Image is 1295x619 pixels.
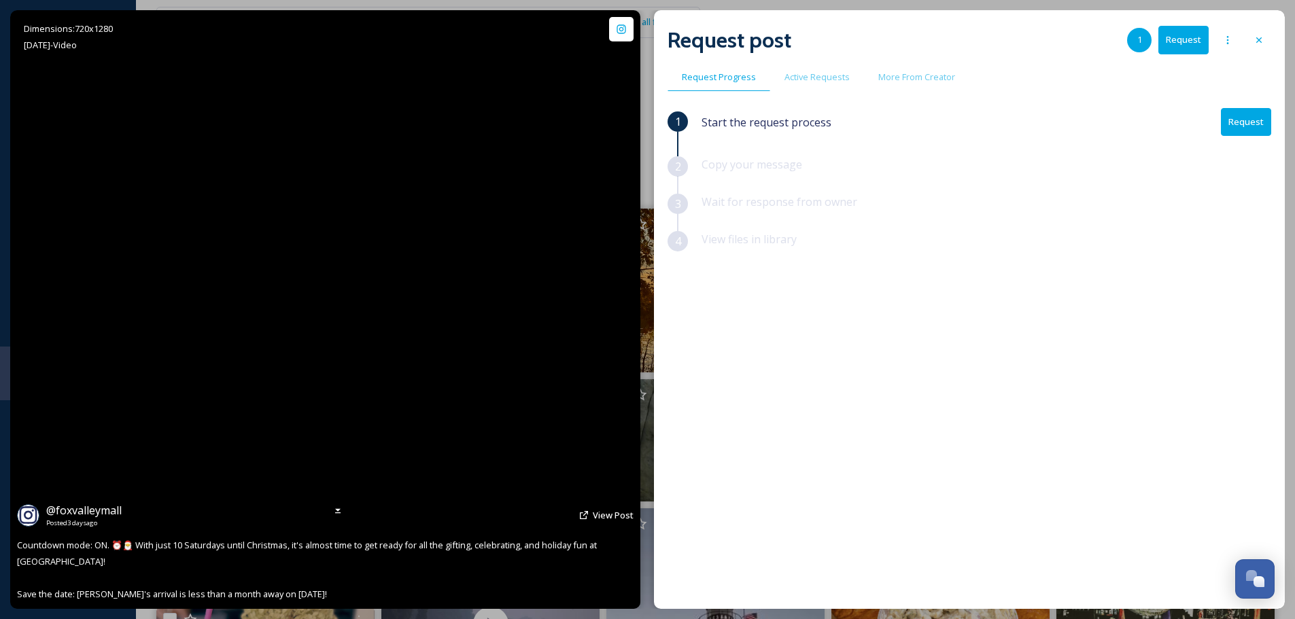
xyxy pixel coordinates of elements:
span: 2 [675,158,681,175]
span: More From Creator [878,71,955,84]
span: 3 [675,196,681,212]
span: [DATE] - Video [24,39,77,51]
a: @foxvalleymall [46,502,122,518]
span: Copy your message [702,157,802,172]
span: Wait for response from owner [702,194,857,209]
span: Countdown mode: ON. ⏰🎅 With just 10 Saturdays until Christmas, it's almost time to get ready for ... [17,539,599,600]
span: Posted 3 days ago [46,518,122,528]
button: Request [1221,108,1271,136]
span: 1 [1137,33,1142,46]
span: 1 [675,113,681,130]
span: Dimensions: 720 x 1280 [24,22,113,35]
button: Request [1158,26,1209,54]
span: Active Requests [784,71,850,84]
a: View Post [593,509,634,522]
span: 4 [675,233,681,249]
video: Countdown mode: ON. ⏰🎅 With just 10 Saturdays until Christmas, it's almost time to get ready for ... [157,10,494,609]
button: Open Chat [1235,559,1275,599]
span: Request Progress [682,71,756,84]
span: View files in library [702,232,797,247]
span: Start the request process [702,114,831,130]
span: @ foxvalleymall [46,503,122,518]
h2: Request post [668,24,791,56]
